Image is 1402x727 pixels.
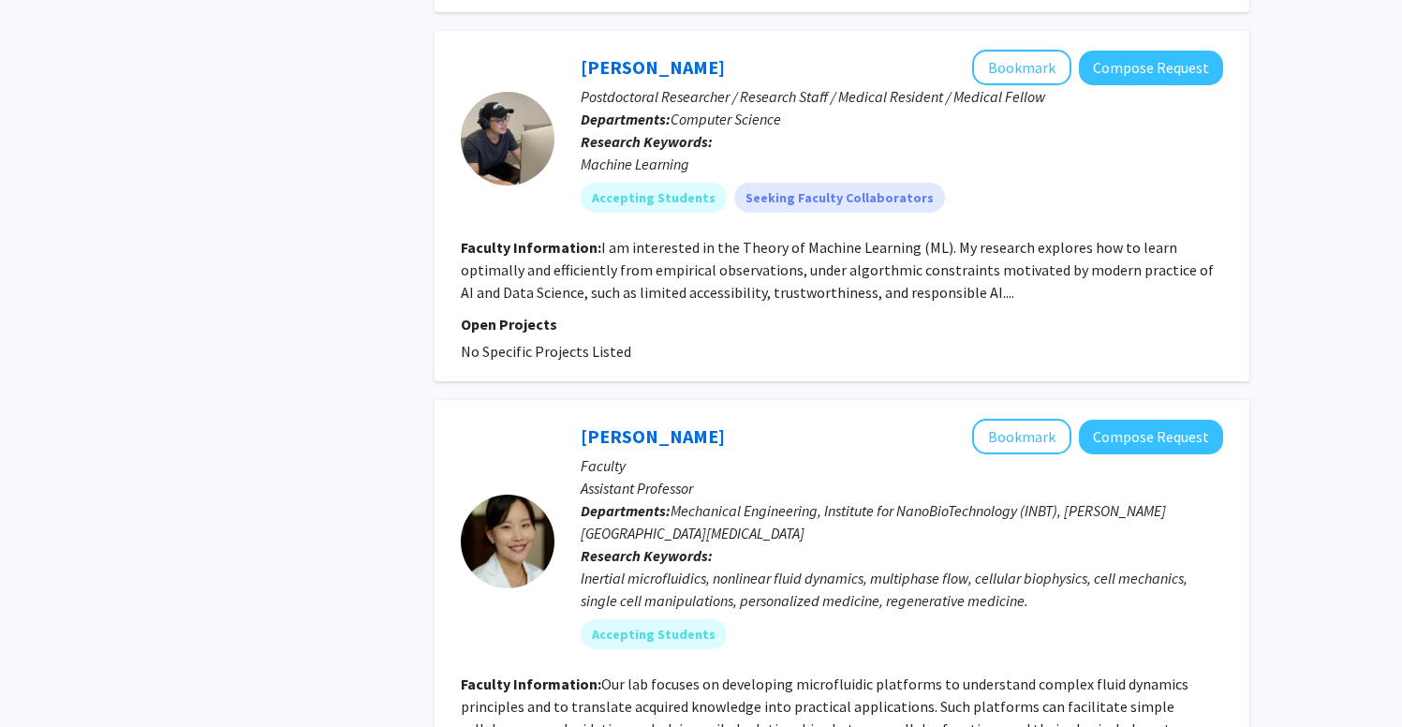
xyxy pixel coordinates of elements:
[972,419,1071,454] button: Add Claire Hur to Bookmarks
[581,619,727,649] mat-chip: Accepting Students
[581,567,1223,612] div: Inertial microfluidics, nonlinear fluid dynamics, multiphase flow, cellular biophysics, cell mech...
[581,132,713,151] b: Research Keywords:
[581,110,671,128] b: Departments:
[581,477,1223,499] p: Assistant Professor
[581,55,725,79] a: [PERSON_NAME]
[581,153,1223,175] div: Machine Learning
[581,454,1223,477] p: Faculty
[1079,51,1223,85] button: Compose Request to Thanh Nguyen-Tang
[734,183,945,213] mat-chip: Seeking Faculty Collaborators
[461,675,601,693] b: Faculty Information:
[581,501,1166,542] span: Mechanical Engineering, Institute for NanoBioTechnology (INBT), [PERSON_NAME][GEOGRAPHIC_DATA][ME...
[581,546,713,565] b: Research Keywords:
[581,85,1223,108] p: Postdoctoral Researcher / Research Staff / Medical Resident / Medical Fellow
[581,501,671,520] b: Departments:
[1079,420,1223,454] button: Compose Request to Claire Hur
[461,238,601,257] b: Faculty Information:
[671,110,781,128] span: Computer Science
[461,238,1214,302] fg-read-more: I am interested in the Theory of Machine Learning (ML). My research explores how to learn optimal...
[461,313,1223,335] p: Open Projects
[581,183,727,213] mat-chip: Accepting Students
[581,424,725,448] a: [PERSON_NAME]
[461,342,631,361] span: No Specific Projects Listed
[972,50,1071,85] button: Add Thanh Nguyen-Tang to Bookmarks
[14,643,80,713] iframe: Chat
